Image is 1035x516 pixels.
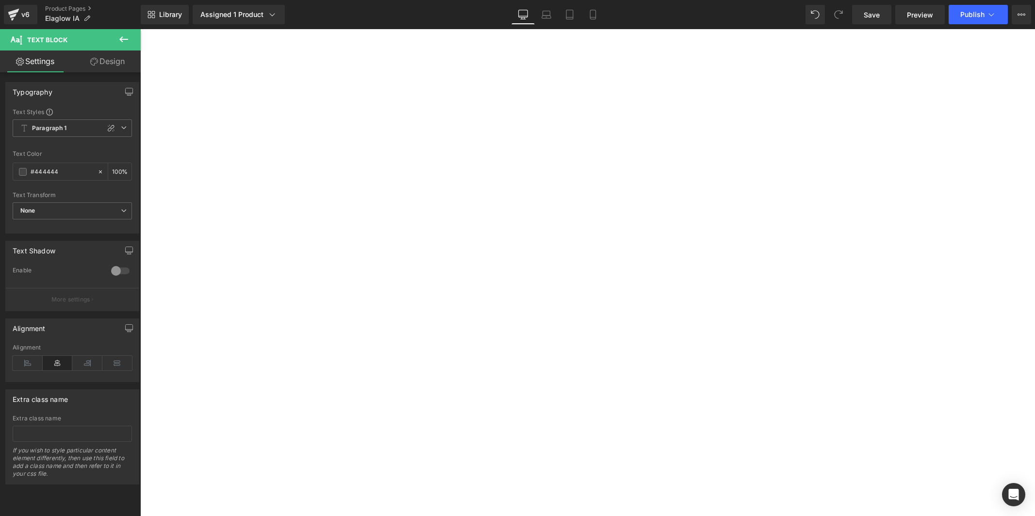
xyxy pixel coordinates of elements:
[27,36,67,44] span: Text Block
[907,10,933,20] span: Preview
[581,5,605,24] a: Mobile
[1002,483,1025,506] div: Open Intercom Messenger
[949,5,1008,24] button: Publish
[960,11,985,18] span: Publish
[1012,5,1031,24] button: More
[6,288,139,311] button: More settings
[511,5,535,24] a: Desktop
[13,241,55,255] div: Text Shadow
[4,5,37,24] a: v6
[32,124,67,133] b: Paragraph 1
[20,207,35,214] b: None
[13,108,132,116] div: Text Styles
[13,150,132,157] div: Text Color
[13,319,46,333] div: Alignment
[200,10,277,19] div: Assigned 1 Product
[19,8,32,21] div: v6
[13,83,52,96] div: Typography
[558,5,581,24] a: Tablet
[72,50,143,72] a: Design
[829,5,848,24] button: Redo
[141,5,189,24] a: New Library
[13,390,68,403] div: Extra class name
[895,5,945,24] a: Preview
[31,166,93,177] input: Color
[13,344,132,351] div: Alignment
[13,192,132,199] div: Text Transform
[13,447,132,484] div: If you wish to style particular content element differently, then use this field to add a class n...
[159,10,182,19] span: Library
[864,10,880,20] span: Save
[13,266,101,277] div: Enable
[45,15,80,22] span: Elaglow IA
[805,5,825,24] button: Undo
[13,415,132,422] div: Extra class name
[45,5,141,13] a: Product Pages
[51,295,90,304] p: More settings
[108,163,131,180] div: %
[535,5,558,24] a: Laptop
